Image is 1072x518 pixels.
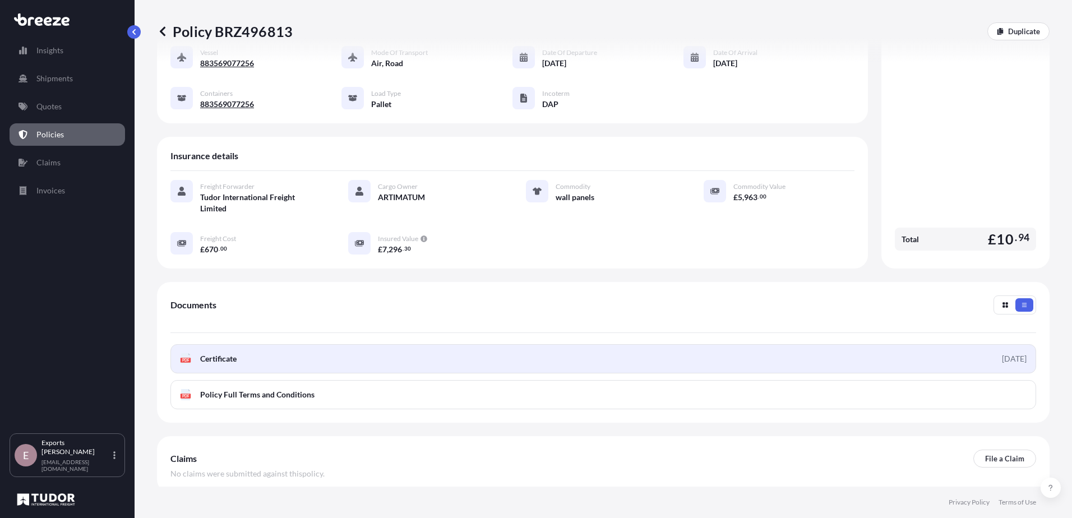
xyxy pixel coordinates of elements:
[985,453,1024,464] p: File a Claim
[200,182,255,191] span: Freight Forwarder
[10,39,125,62] a: Insights
[219,247,220,251] span: .
[170,150,238,161] span: Insurance details
[987,22,1050,40] a: Duplicate
[10,179,125,202] a: Invoices
[170,453,197,464] span: Claims
[382,246,387,253] span: 7
[760,195,766,198] span: 00
[542,89,570,98] span: Incoterm
[10,123,125,146] a: Policies
[23,450,29,461] span: E
[542,58,566,69] span: [DATE]
[1002,353,1027,364] div: [DATE]
[36,157,61,168] p: Claims
[200,58,254,69] tcxspan: Call 883569077256 via 3CX
[182,358,190,362] text: PDF
[10,67,125,90] a: Shipments
[170,468,325,479] span: No claims were submitted against this policy .
[733,182,785,191] span: Commodity Value
[556,192,594,203] span: wall panels
[200,99,254,110] tcxspan: Call 883569077256 via 3CX
[41,459,111,472] p: [EMAIL_ADDRESS][DOMAIN_NAME]
[738,193,742,201] span: 5
[742,193,744,201] span: ,
[404,247,411,251] span: 30
[200,89,233,98] span: Containers
[999,498,1036,507] a: Terms of Use
[36,129,64,140] p: Policies
[157,22,293,40] p: Policy BRZ496813
[733,193,738,201] span: £
[170,344,1036,373] a: PDFCertificate[DATE]
[371,58,403,69] span: Air, Road
[387,246,389,253] span: ,
[1008,26,1040,37] p: Duplicate
[41,438,111,456] p: Exports [PERSON_NAME]
[200,234,236,243] span: Freight Cost
[205,246,218,253] span: 670
[378,182,418,191] span: Cargo Owner
[758,195,759,198] span: .
[170,380,1036,409] a: PDFPolicy Full Terms and Conditions
[1015,234,1017,241] span: .
[389,246,402,253] span: 296
[220,247,227,251] span: 00
[182,394,190,398] text: PDF
[973,450,1036,468] a: File a Claim
[200,353,237,364] span: Certificate
[371,89,401,98] span: Load Type
[14,491,78,508] img: organization-logo
[10,95,125,118] a: Quotes
[996,232,1013,246] span: 10
[36,185,65,196] p: Invoices
[36,73,73,84] p: Shipments
[10,151,125,174] a: Claims
[988,232,996,246] span: £
[378,246,382,253] span: £
[556,182,590,191] span: Commodity
[403,247,404,251] span: .
[902,234,919,245] span: Total
[713,58,737,69] span: [DATE]
[36,45,63,56] p: Insights
[371,99,391,110] span: Pallet
[542,99,558,110] span: DAP
[170,299,216,311] span: Documents
[744,193,757,201] span: 963
[200,192,321,214] span: Tudor International Freight Limited
[378,192,425,203] span: ARTIMATUM
[200,246,205,253] span: £
[36,101,62,112] p: Quotes
[200,389,315,400] span: Policy Full Terms and Conditions
[378,234,418,243] span: Insured Value
[1018,234,1029,241] span: 94
[949,498,990,507] a: Privacy Policy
